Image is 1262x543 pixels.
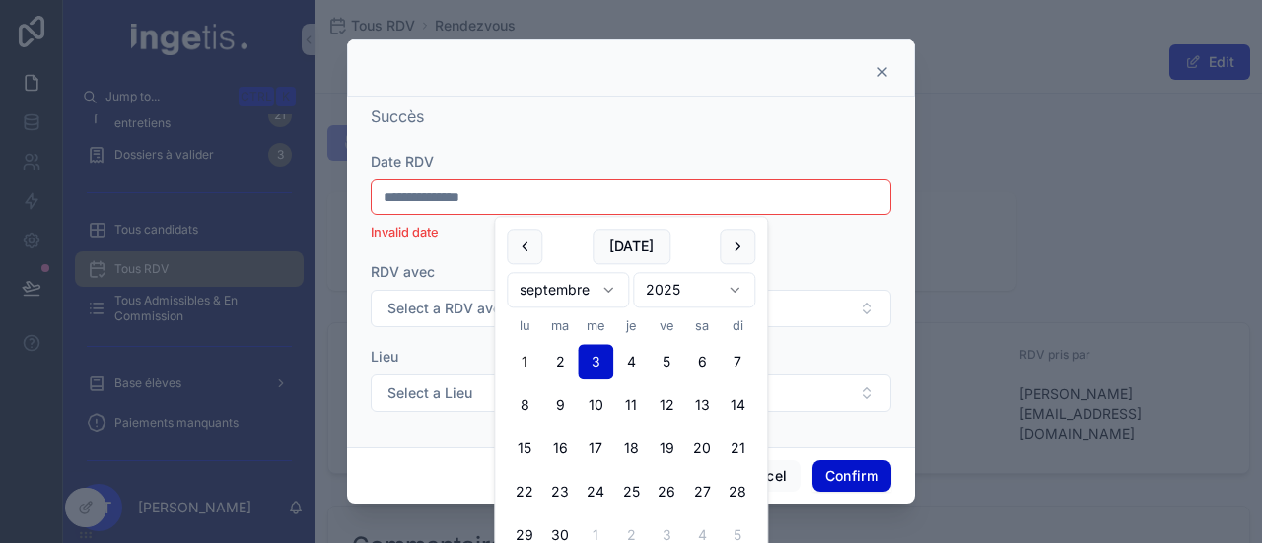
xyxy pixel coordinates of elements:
[720,345,755,380] button: dimanche 7 septembre 2025
[720,475,755,510] button: dimanche 28 septembre 2025
[684,345,720,380] button: samedi 6 septembre 2025
[371,223,891,242] p: Invalid date
[720,432,755,467] button: dimanche 21 septembre 2025
[649,345,684,380] button: vendredi 5 septembre 2025
[507,388,542,424] button: lundi 8 septembre 2025
[507,475,542,510] button: lundi 22 septembre 2025
[578,345,613,380] button: mercredi 3 septembre 2025, selected
[542,432,578,467] button: mardi 16 septembre 2025
[371,374,891,412] button: Select Button
[371,290,891,327] button: Select Button
[684,388,720,424] button: samedi 13 septembre 2025
[542,315,578,336] th: mardi
[812,460,891,492] button: Confirm
[578,315,613,336] th: mercredi
[507,345,542,380] button: Today, lundi 1 septembre 2025
[613,475,649,510] button: jeudi 25 septembre 2025
[720,315,755,336] th: dimanche
[684,432,720,467] button: samedi 20 septembre 2025
[613,345,649,380] button: jeudi 4 septembre 2025
[684,475,720,510] button: samedi 27 septembre 2025
[542,475,578,510] button: mardi 23 septembre 2025
[387,299,509,318] span: Select a RDV avec
[578,432,613,467] button: mercredi 17 septembre 2025
[684,315,720,336] th: samedi
[593,229,670,264] button: [DATE]
[371,263,435,280] span: RDV avec
[649,315,684,336] th: vendredi
[371,153,434,170] span: Date RDV
[613,432,649,467] button: jeudi 18 septembre 2025
[649,475,684,510] button: vendredi 26 septembre 2025
[507,432,542,467] button: lundi 15 septembre 2025
[578,388,613,424] button: mercredi 10 septembre 2025
[649,432,684,467] button: vendredi 19 septembre 2025
[507,315,542,336] th: lundi
[371,106,424,126] span: Succès
[542,388,578,424] button: mardi 9 septembre 2025
[542,345,578,380] button: mardi 2 septembre 2025
[649,388,684,424] button: vendredi 12 septembre 2025
[720,388,755,424] button: dimanche 14 septembre 2025
[387,383,472,403] span: Select a Lieu
[371,348,398,365] span: Lieu
[613,388,649,424] button: jeudi 11 septembre 2025
[613,315,649,336] th: jeudi
[578,475,613,510] button: mercredi 24 septembre 2025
